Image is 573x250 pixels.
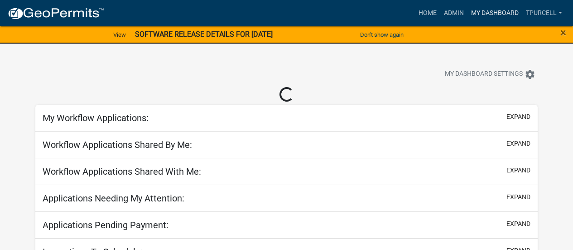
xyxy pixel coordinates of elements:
i: settings [525,69,535,80]
h5: Workflow Applications Shared With Me: [43,166,201,177]
strong: SOFTWARE RELEASE DETAILS FOR [DATE] [135,30,273,39]
a: Home [415,5,440,22]
button: expand [506,219,530,229]
span: × [560,26,566,39]
a: Tpurcell [522,5,566,22]
h5: Applications Pending Payment: [43,220,169,230]
h5: My Workflow Applications: [43,113,149,123]
button: expand [506,192,530,202]
h5: Workflow Applications Shared By Me: [43,139,192,150]
button: expand [506,139,530,148]
button: expand [506,166,530,175]
button: My Dashboard Settingssettings [438,65,543,83]
button: Don't show again [356,27,407,42]
h5: Applications Needing My Attention: [43,193,184,204]
a: Admin [440,5,467,22]
a: My Dashboard [467,5,522,22]
button: expand [506,112,530,122]
button: Close [560,27,566,38]
a: View [110,27,130,42]
span: My Dashboard Settings [445,69,523,80]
